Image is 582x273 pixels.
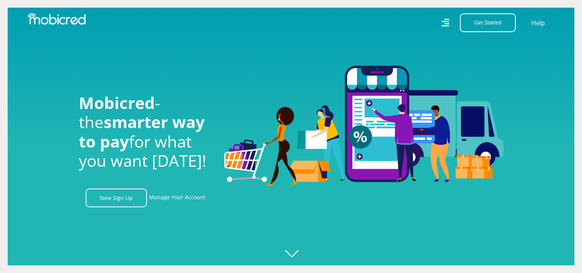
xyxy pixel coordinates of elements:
span: Mobicred [79,92,155,114]
button: Get Started [460,13,516,32]
img: Welcome to Mobicred [224,66,504,187]
span: smarter way to pay [79,111,205,152]
img: Mobicred [28,13,86,25]
a: Manage Your Account [149,188,205,207]
h1: - the for what you want [DATE]! [79,93,213,171]
a: New Sign Up [86,188,147,207]
a: Help [531,18,545,28]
